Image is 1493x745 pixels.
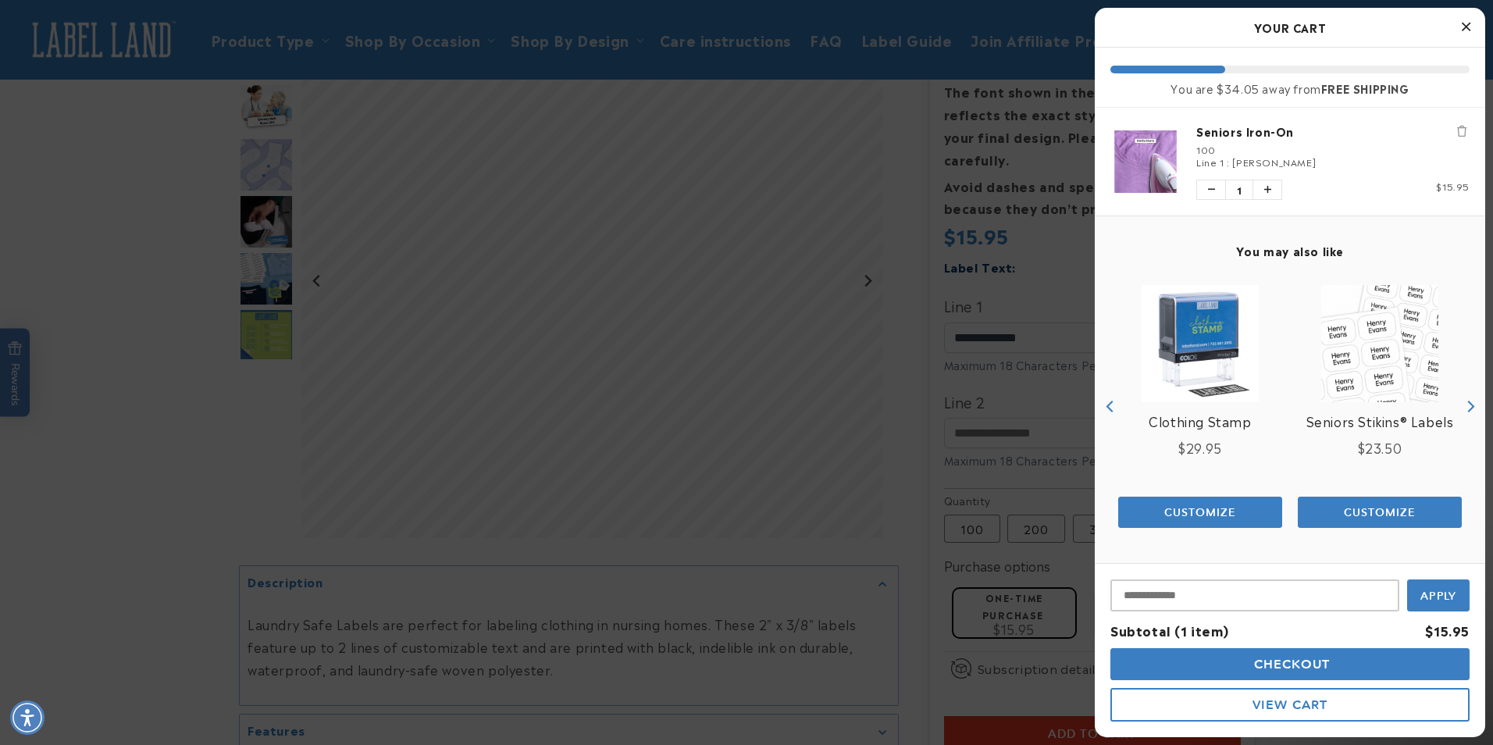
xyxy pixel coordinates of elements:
span: View Cart [1252,697,1327,712]
button: Add the product, Personalized Bag Tags to Cart [1118,497,1282,528]
span: $29.95 [1178,438,1222,457]
li: product [1110,108,1470,216]
span: 1 [1225,180,1253,199]
img: Nursing Home Iron-On - Label Land [1110,130,1181,192]
b: FREE SHIPPING [1321,80,1409,96]
button: Increase quantity of Seniors Iron-On [1253,180,1281,199]
button: Checkout [1110,648,1470,680]
button: Close Cart [1454,16,1477,39]
button: Next [1458,394,1481,418]
div: $15.95 [1425,619,1470,642]
button: Previous [1099,394,1122,418]
div: product [1110,269,1290,543]
span: $15.95 [1436,179,1470,193]
span: Checkout [1250,657,1331,672]
span: Apply [1420,589,1457,603]
img: Clothing Stamp - Label Land [1142,285,1259,402]
button: Apply [1407,579,1470,611]
h4: You may also like [1110,244,1470,258]
span: : [1227,155,1230,169]
a: Seniors Iron-On [1196,123,1470,139]
textarea: Type your message here [13,20,230,39]
a: View Seniors Stikins® Labels [1306,410,1454,433]
button: Decrease quantity of Seniors Iron-On [1197,180,1225,199]
button: View Cart [1110,688,1470,722]
button: Close conversation starters [275,53,312,58]
div: Accessibility Menu [10,700,45,735]
div: 100 [1196,143,1470,155]
h2: Your Cart [1110,16,1470,39]
span: Subtotal (1 item) [1110,621,1228,640]
span: Line 1 [1196,155,1224,169]
button: Are these labels soft on the skin? [52,44,222,73]
img: View Seniors Stikins® Labels [1321,285,1438,402]
div: product [1290,269,1470,543]
span: Customize [1344,505,1416,519]
button: What is the size of these labels? [55,87,222,117]
button: Remove Seniors Iron-On [1454,123,1470,139]
span: [PERSON_NAME] [1232,155,1316,169]
div: You are $34.05 away from [1110,81,1470,95]
span: Customize [1164,505,1236,519]
button: Add the product, The Get-Set-for-School Kit to Cart [1298,497,1462,528]
span: $23.50 [1358,438,1402,457]
a: View Clothing Stamp [1149,410,1251,433]
input: Input Discount [1110,579,1399,611]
